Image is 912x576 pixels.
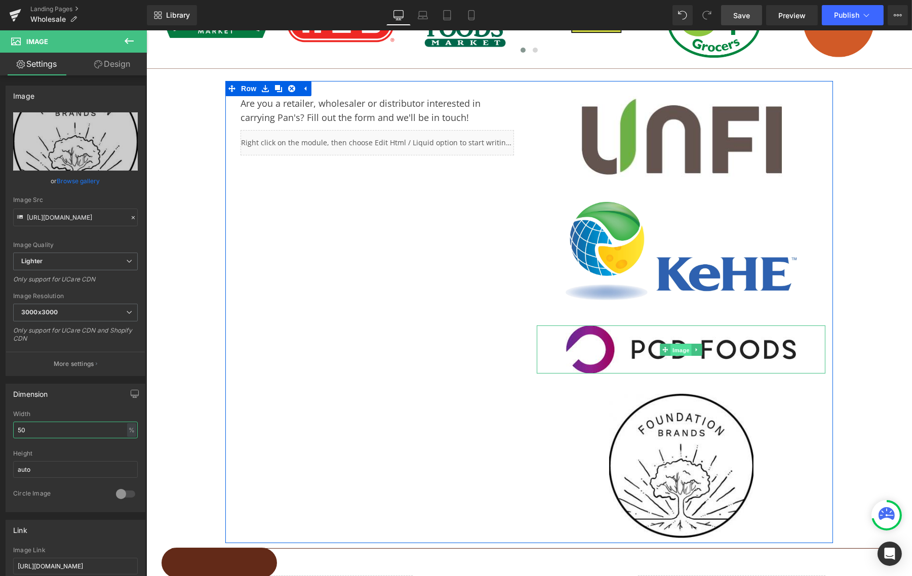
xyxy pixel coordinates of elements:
a: Expand / Collapse [152,51,165,66]
div: Only support for UCare CDN [13,275,138,290]
div: % [127,423,136,437]
div: Circle Image [13,489,106,500]
span: Library [166,11,190,20]
div: Image Quality [13,241,138,249]
a: Clone Row [126,51,139,66]
div: Open Intercom Messenger [878,542,902,566]
div: Image Src [13,196,138,203]
div: Dimension [13,384,48,398]
input: auto [13,422,138,438]
p: Are you a retailer, wholesaler or distributor interested in carrying Pan's? Fill out the form and... [94,66,368,95]
span: Row [92,51,112,66]
div: Height [13,450,138,457]
a: Expand / Collapse [545,313,556,325]
a: Mobile [459,5,484,25]
a: Desktop [386,5,411,25]
div: Image Link [13,547,138,554]
div: Image Resolution [13,293,138,300]
span: Image [26,37,48,46]
a: Browse gallery [57,172,100,190]
span: Image [524,313,545,325]
a: Landing Pages [30,5,147,13]
input: https://your-shop.myshopify.com [13,558,138,574]
button: More [888,5,908,25]
a: Preview [766,5,818,25]
div: Image [13,86,34,100]
a: New Library [147,5,197,25]
span: Save [733,10,750,21]
a: Tablet [435,5,459,25]
span: Wholesale [30,15,66,23]
div: Only support for UCare CDN and Shopify CDN [13,326,138,349]
b: Lighter [21,257,43,265]
button: Undo [672,5,693,25]
span: Preview [778,10,806,21]
a: Design [75,53,149,75]
a: Save row [112,51,126,66]
input: Link [13,209,138,226]
span: Publish [834,11,859,19]
p: More settings [54,359,94,368]
div: Width [13,410,138,418]
button: Rewards [15,517,131,548]
div: Link [13,520,27,534]
a: Laptop [411,5,435,25]
input: auto [13,461,138,478]
button: Publish [822,5,884,25]
button: More settings [6,352,145,376]
a: Remove Row [139,51,152,66]
button: Redo [697,5,717,25]
div: or [13,176,138,186]
b: 3000x3000 [21,308,58,316]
